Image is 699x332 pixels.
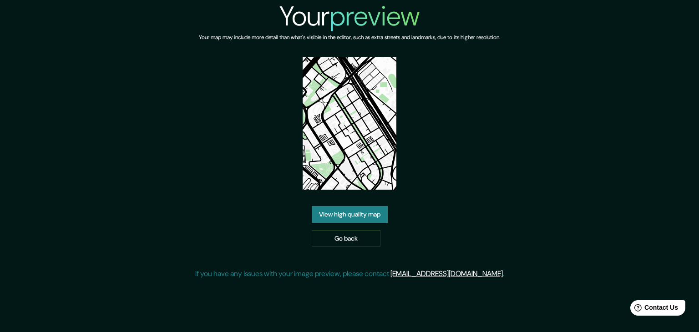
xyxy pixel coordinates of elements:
[312,206,388,223] a: View high quality map
[199,33,500,42] h6: Your map may include more detail than what's visible in the editor, such as extra streets and lan...
[618,297,689,322] iframe: Help widget launcher
[195,268,504,279] p: If you have any issues with your image preview, please contact .
[390,269,503,278] a: [EMAIL_ADDRESS][DOMAIN_NAME]
[312,230,380,247] a: Go back
[303,57,397,190] img: created-map-preview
